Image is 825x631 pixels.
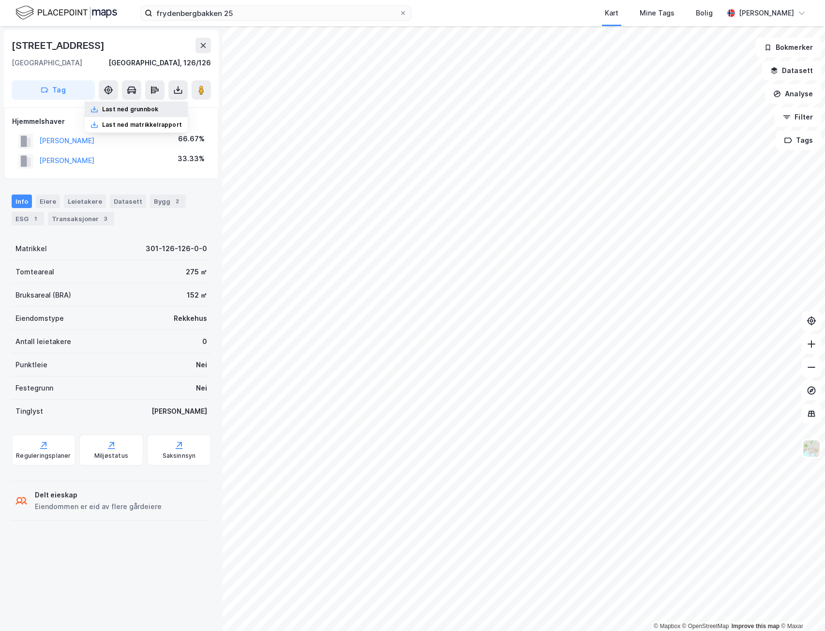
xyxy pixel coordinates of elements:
div: Delt eieskap [35,489,162,501]
div: [GEOGRAPHIC_DATA] [12,57,82,69]
div: Transaksjoner [48,212,114,225]
div: 152 ㎡ [187,289,207,301]
button: Analyse [765,84,821,104]
div: [PERSON_NAME] [151,406,207,417]
button: Datasett [762,61,821,80]
div: Info [12,195,32,208]
div: Nei [196,359,207,371]
div: 2 [172,196,182,206]
button: Tag [12,80,95,100]
div: ESG [12,212,44,225]
div: Mine Tags [640,7,675,19]
a: OpenStreetMap [682,623,729,630]
img: logo.f888ab2527a4732fd821a326f86c7f29.svg [15,4,117,21]
div: [GEOGRAPHIC_DATA], 126/126 [108,57,211,69]
div: Nei [196,382,207,394]
div: Eiendomstype [15,313,64,324]
div: Saksinnsyn [163,452,196,460]
div: Last ned matrikkelrapport [102,121,182,129]
div: 33.33% [178,153,205,165]
div: [PERSON_NAME] [739,7,794,19]
div: Punktleie [15,359,47,371]
div: 1 [30,214,40,224]
div: Bolig [696,7,713,19]
div: Kontrollprogram for chat [777,585,825,631]
div: 66.67% [178,133,205,145]
div: Antall leietakere [15,336,71,347]
iframe: Chat Widget [777,585,825,631]
button: Tags [776,131,821,150]
div: 0 [202,336,207,347]
div: 3 [101,214,110,224]
div: Festegrunn [15,382,53,394]
div: Bygg [150,195,186,208]
a: Mapbox [654,623,680,630]
div: Tomteareal [15,266,54,278]
div: Tinglyst [15,406,43,417]
div: Reguleringsplaner [16,452,71,460]
div: Hjemmelshaver [12,116,210,127]
div: 301-126-126-0-0 [146,243,207,255]
div: Miljøstatus [94,452,128,460]
div: [STREET_ADDRESS] [12,38,106,53]
input: Søk på adresse, matrikkel, gårdeiere, leietakere eller personer [152,6,399,20]
div: Leietakere [64,195,106,208]
button: Bokmerker [756,38,821,57]
div: Bruksareal (BRA) [15,289,71,301]
div: Datasett [110,195,146,208]
img: Z [802,439,821,458]
div: Matrikkel [15,243,47,255]
div: 275 ㎡ [186,266,207,278]
a: Improve this map [732,623,780,630]
div: Kart [605,7,618,19]
div: Last ned grunnbok [102,105,158,113]
button: Filter [775,107,821,127]
div: Rekkehus [174,313,207,324]
div: Eiere [36,195,60,208]
div: Eiendommen er eid av flere gårdeiere [35,501,162,512]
